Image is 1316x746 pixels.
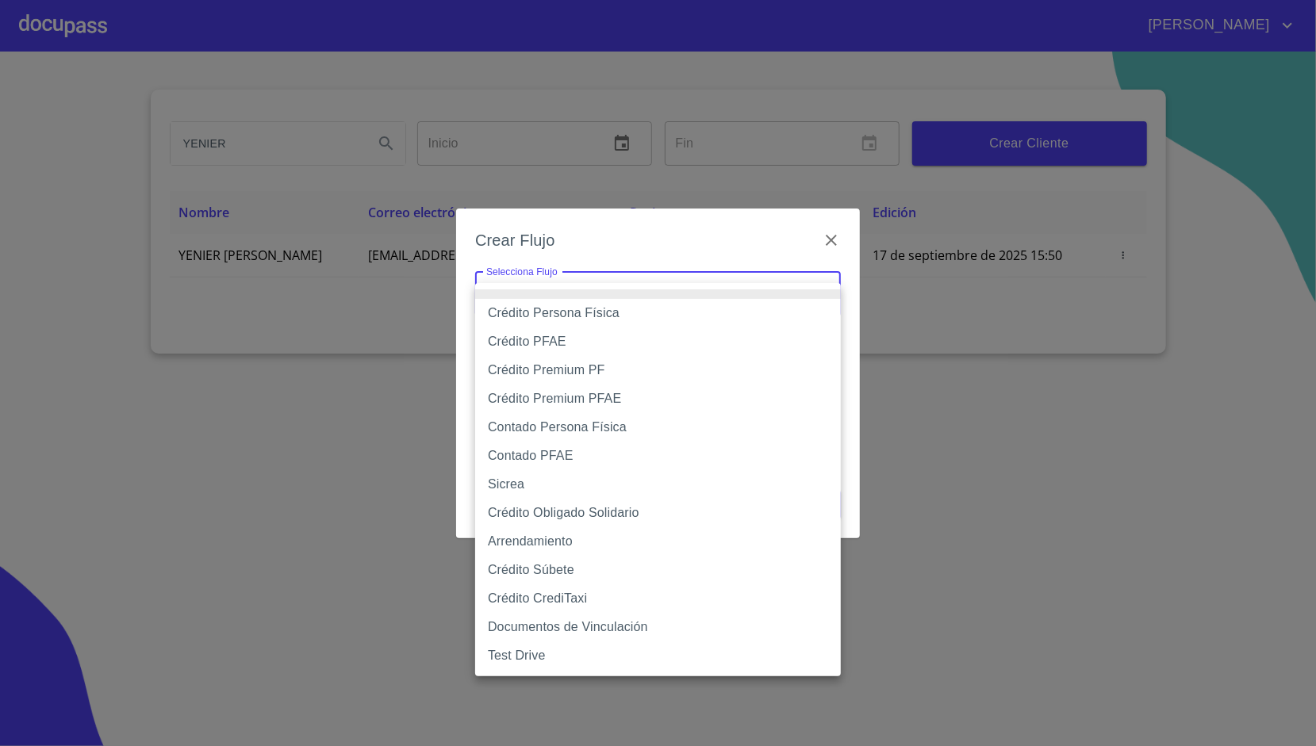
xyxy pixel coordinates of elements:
[475,356,841,384] li: Crédito Premium PF
[475,499,841,527] li: Crédito Obligado Solidario
[475,527,841,556] li: Arrendamiento
[475,641,841,670] li: Test Drive
[475,289,841,299] li: None
[475,470,841,499] li: Sicrea
[475,613,841,641] li: Documentos de Vinculación
[475,442,841,470] li: Contado PFAE
[475,327,841,356] li: Crédito PFAE
[475,584,841,613] li: Crédito CrediTaxi
[475,384,841,413] li: Crédito Premium PFAE
[475,413,841,442] li: Contado Persona Física
[475,299,841,327] li: Crédito Persona Física
[475,556,841,584] li: Crédito Súbete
